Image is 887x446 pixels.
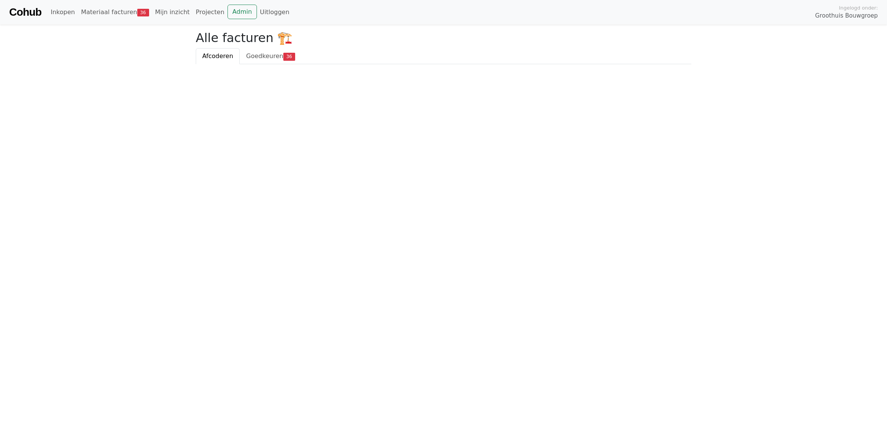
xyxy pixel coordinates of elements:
a: Materiaal facturen36 [78,5,152,20]
span: 36 [283,53,295,60]
a: Mijn inzicht [152,5,193,20]
a: Uitloggen [257,5,292,20]
a: Projecten [193,5,227,20]
a: Admin [227,5,257,19]
a: Inkopen [47,5,78,20]
span: Afcoderen [202,52,233,60]
a: Goedkeuren36 [240,48,302,64]
a: Afcoderen [196,48,240,64]
span: Goedkeuren [246,52,283,60]
a: Cohub [9,3,41,21]
h2: Alle facturen 🏗️ [196,31,691,45]
span: 36 [137,9,149,16]
span: Groothuis Bouwgroep [815,11,878,20]
span: Ingelogd onder: [839,4,878,11]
